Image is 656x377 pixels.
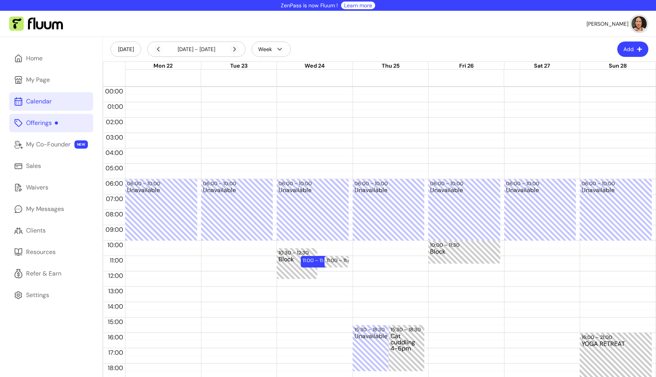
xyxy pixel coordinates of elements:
[108,256,125,264] span: 11:00
[459,62,474,69] span: Fri 26
[104,133,125,141] span: 03:00
[104,226,125,234] span: 09:00
[125,179,197,241] div: 06:00 – 10:00Unavailable
[26,97,52,106] div: Calendar
[106,287,125,295] span: 13:00
[325,256,349,267] div: 11:00 – 11:45
[9,114,93,132] a: Offerings
[391,326,423,333] div: 15:30 – 18:30
[9,243,93,261] a: Resources
[428,241,500,264] div: 10:00 – 11:30Block
[104,179,125,188] span: 06:00
[110,42,141,57] button: [DATE]
[277,179,349,241] div: 06:00 – 10:00Unavailable
[430,187,498,240] div: Unavailable
[26,269,61,278] div: Refer & Earn
[609,62,627,70] button: Sun 28
[127,187,195,240] div: Unavailable
[301,256,341,267] div: 11:00 – 11:4545min Corporate Face Yoga Session (7x people)
[9,286,93,304] a: Settings
[106,333,125,341] span: 16:00
[26,226,46,235] div: Clients
[26,118,58,128] div: Offerings
[26,291,49,300] div: Settings
[106,302,125,311] span: 14:00
[354,187,423,240] div: Unavailable
[279,180,314,187] div: 06:00 – 10:00
[354,326,387,333] div: 15:30 – 18:30
[430,241,462,249] div: 10:00 – 11:30
[534,62,550,70] button: Sat 27
[153,62,173,69] span: Mon 22
[281,2,338,9] p: ZenPass is now Fluum !
[277,248,317,279] div: 10:30 – 12:30Block
[230,62,248,69] span: Tue 23
[587,20,628,28] span: [PERSON_NAME]
[26,247,56,257] div: Resources
[103,87,125,95] span: 00:00
[9,157,93,175] a: Sales
[26,204,64,214] div: My Messages
[587,16,647,32] button: avatar[PERSON_NAME]
[582,180,617,187] div: 06:00 – 10:00
[153,62,173,70] button: Mon 22
[382,62,400,69] span: Thu 25
[354,180,390,187] div: 06:00 – 10:00
[26,140,71,149] div: My Co-Founder
[9,221,93,240] a: Clients
[506,180,541,187] div: 06:00 – 10:00
[389,325,425,371] div: 15:30 – 18:30Cat cuddling 4-6pm
[609,62,627,69] span: Sun 28
[106,318,125,326] span: 15:00
[428,179,500,241] div: 06:00 – 10:00Unavailable
[9,178,93,197] a: Waivers
[582,334,614,341] div: 16:00 – 21:00
[104,149,125,157] span: 04:00
[353,179,425,241] div: 06:00 – 10:00Unavailable
[534,62,550,69] span: Sat 27
[305,62,325,69] span: Wed 24
[382,62,400,70] button: Thu 25
[26,161,41,171] div: Sales
[26,54,43,63] div: Home
[106,272,125,280] span: 12:00
[104,210,125,218] span: 08:00
[9,200,93,218] a: My Messages
[430,249,498,263] div: Block
[391,333,423,370] div: Cat cuddling 4-6pm
[105,241,125,249] span: 10:00
[252,42,291,57] button: Week
[104,164,125,172] span: 05:00
[305,62,325,70] button: Wed 24
[9,264,93,283] a: Refer & Earn
[74,140,88,149] span: NEW
[354,333,412,370] div: Unavailable
[104,118,125,126] span: 02:00
[105,103,125,111] span: 01:00
[279,249,311,256] div: 10:30 – 12:30
[9,92,93,111] a: Calendar
[617,42,648,57] button: Add
[279,187,347,240] div: Unavailable
[106,349,125,357] span: 17:00
[9,17,63,31] img: Fluum Logo
[203,187,271,240] div: Unavailable
[326,257,356,264] div: 11:00 – 11:45
[631,16,647,32] img: avatar
[26,75,50,85] div: My Page
[459,62,474,70] button: Fri 26
[9,135,93,154] a: My Co-Founder NEW
[127,180,162,187] div: 06:00 – 10:00
[580,179,652,241] div: 06:00 – 10:00Unavailable
[9,71,93,89] a: My Page
[9,49,93,68] a: Home
[230,62,248,70] button: Tue 23
[506,187,574,240] div: Unavailable
[430,180,465,187] div: 06:00 – 10:00
[106,364,125,372] span: 18:00
[154,45,239,54] div: [DATE] - [DATE]
[104,195,125,203] span: 07:00
[279,256,315,278] div: Block
[26,183,48,192] div: Waivers
[353,325,414,371] div: 15:30 – 18:30Unavailable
